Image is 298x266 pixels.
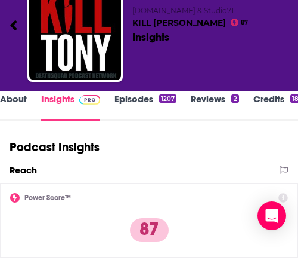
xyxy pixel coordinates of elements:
[159,94,176,103] div: 1207
[79,95,100,105] img: Podchaser Pro
[231,94,238,103] div: 2
[114,93,176,121] a: Episodes1207
[10,164,37,176] h2: Reach
[10,140,100,155] h1: Podcast Insights
[24,194,71,202] h2: Power Score™
[132,6,234,15] span: [DOMAIN_NAME] & Studio71
[41,93,100,121] a: InsightsPodchaser Pro
[130,218,169,242] p: 87
[132,6,288,28] h2: KILL [PERSON_NAME]
[132,30,169,44] div: Insights
[191,93,238,121] a: Reviews2
[257,201,286,230] div: Open Intercom Messenger
[241,20,248,25] span: 87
